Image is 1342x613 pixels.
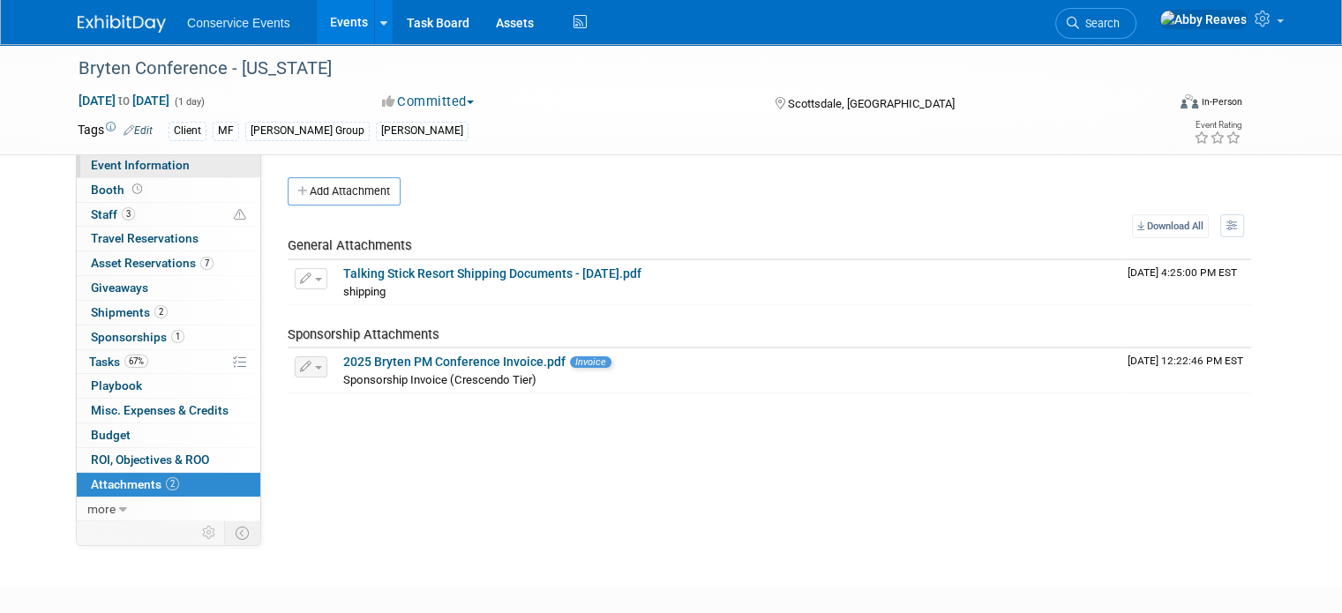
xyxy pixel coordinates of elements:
a: Attachments2 [77,473,260,497]
div: Client [169,122,206,140]
span: Travel Reservations [91,231,199,245]
span: to [116,93,132,108]
a: Search [1055,8,1136,39]
span: Invoice [570,356,611,368]
td: Tags [78,121,153,141]
button: Add Attachment [288,177,401,206]
a: Edit [124,124,153,137]
span: Misc. Expenses & Credits [91,403,229,417]
span: Asset Reservations [91,256,214,270]
span: 7 [200,257,214,270]
span: General Attachments [288,237,412,253]
a: Playbook [77,374,260,398]
span: Booth [91,183,146,197]
span: ROI, Objectives & ROO [91,452,209,467]
span: Scottsdale, [GEOGRAPHIC_DATA] [788,97,955,110]
span: Upload Timestamp [1128,355,1243,367]
span: Search [1079,17,1120,30]
span: Playbook [91,378,142,392]
a: Booth [77,178,260,202]
td: Personalize Event Tab Strip [194,521,225,544]
span: more [87,502,116,516]
span: Staff [91,207,135,221]
div: Event Format [1070,92,1242,118]
span: Giveaways [91,280,148,295]
span: 2 [154,305,168,318]
span: Conservice Events [187,16,290,30]
td: Upload Timestamp [1121,260,1251,304]
div: MF [213,122,239,140]
span: Sponsorship Attachments [288,326,439,342]
span: Upload Timestamp [1128,266,1237,279]
span: Sponsorship Invoice (Crescendo Tier) [343,373,536,386]
span: 67% [124,355,148,368]
div: [PERSON_NAME] [376,122,469,140]
span: (1 day) [173,96,205,108]
a: Asset Reservations7 [77,251,260,275]
span: [DATE] [DATE] [78,93,170,108]
span: Shipments [91,305,168,319]
a: Sponsorships1 [77,325,260,349]
span: 1 [171,330,184,343]
td: Upload Timestamp [1121,348,1251,392]
span: Potential Scheduling Conflict -- at least one attendee is tagged in another overlapping event. [234,207,246,223]
a: more [77,497,260,521]
a: Staff3 [77,203,260,227]
span: Sponsorships [91,330,184,344]
a: Shipments2 [77,301,260,325]
a: Misc. Expenses & Credits [77,399,260,422]
td: Toggle Event Tabs [225,521,261,544]
span: Attachments [91,477,179,491]
a: Giveaways [77,276,260,300]
a: ROI, Objectives & ROO [77,448,260,472]
div: [PERSON_NAME] Group [245,122,370,140]
a: Tasks67% [77,350,260,374]
img: Abby Reaves [1159,10,1248,29]
div: Bryten Conference - [US_STATE] [72,53,1143,85]
span: Event Information [91,158,190,172]
div: Event Rating [1194,121,1241,130]
a: Budget [77,423,260,447]
span: Budget [91,428,131,442]
a: Download All [1132,214,1209,238]
span: 2 [166,477,179,490]
span: Tasks [89,355,148,369]
a: 2025 Bryten PM Conference Invoice.pdf [343,355,566,369]
a: Talking Stick Resort Shipping Documents - [DATE].pdf [343,266,641,280]
span: 3 [122,207,135,221]
a: Travel Reservations [77,227,260,250]
a: Event Information [77,153,260,177]
button: Committed [376,93,481,111]
span: shipping [343,285,386,298]
span: Booth not reserved yet [129,183,146,196]
div: In-Person [1201,95,1242,108]
img: ExhibitDay [78,15,166,33]
img: Format-Inperson.png [1181,94,1198,108]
